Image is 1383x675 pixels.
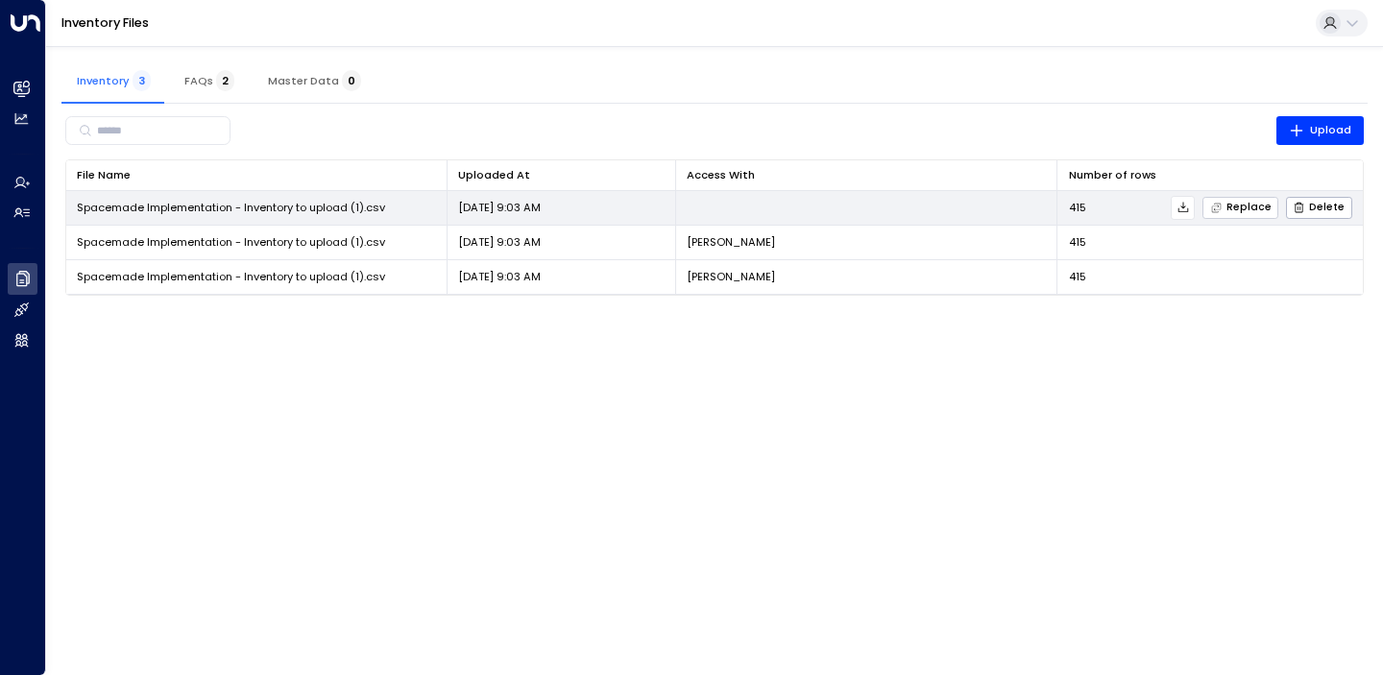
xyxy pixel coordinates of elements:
[133,70,151,91] span: 3
[1286,197,1352,218] button: Delete
[216,70,234,91] span: 2
[1069,269,1086,284] span: 415
[458,200,541,215] p: [DATE] 9:03 AM
[458,166,530,184] div: Uploaded At
[1276,116,1364,144] button: Upload
[77,166,131,184] div: File Name
[687,234,775,250] p: [PERSON_NAME]
[687,269,775,284] p: [PERSON_NAME]
[1069,200,1086,215] span: 415
[184,74,234,87] span: FAQs
[458,269,541,284] p: [DATE] 9:03 AM
[1210,202,1272,214] span: Replace
[458,166,665,184] div: Uploaded At
[1289,121,1351,140] span: Upload
[61,14,149,31] a: Inventory Files
[1069,234,1086,250] span: 415
[1293,202,1345,214] span: Delete
[77,166,436,184] div: File Name
[687,166,1046,184] div: Access With
[268,74,361,87] span: Master Data
[342,70,361,91] span: 0
[458,234,541,250] p: [DATE] 9:03 AM
[1069,166,1156,184] div: Number of rows
[77,234,385,250] span: Spacemade Implementation - Inventory to upload (1).csv
[1069,166,1352,184] div: Number of rows
[1202,197,1278,218] button: Replace
[77,74,151,87] span: Inventory
[77,269,385,284] span: Spacemade Implementation - Inventory to upload (1).csv
[77,200,385,215] span: Spacemade Implementation - Inventory to upload (1).csv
